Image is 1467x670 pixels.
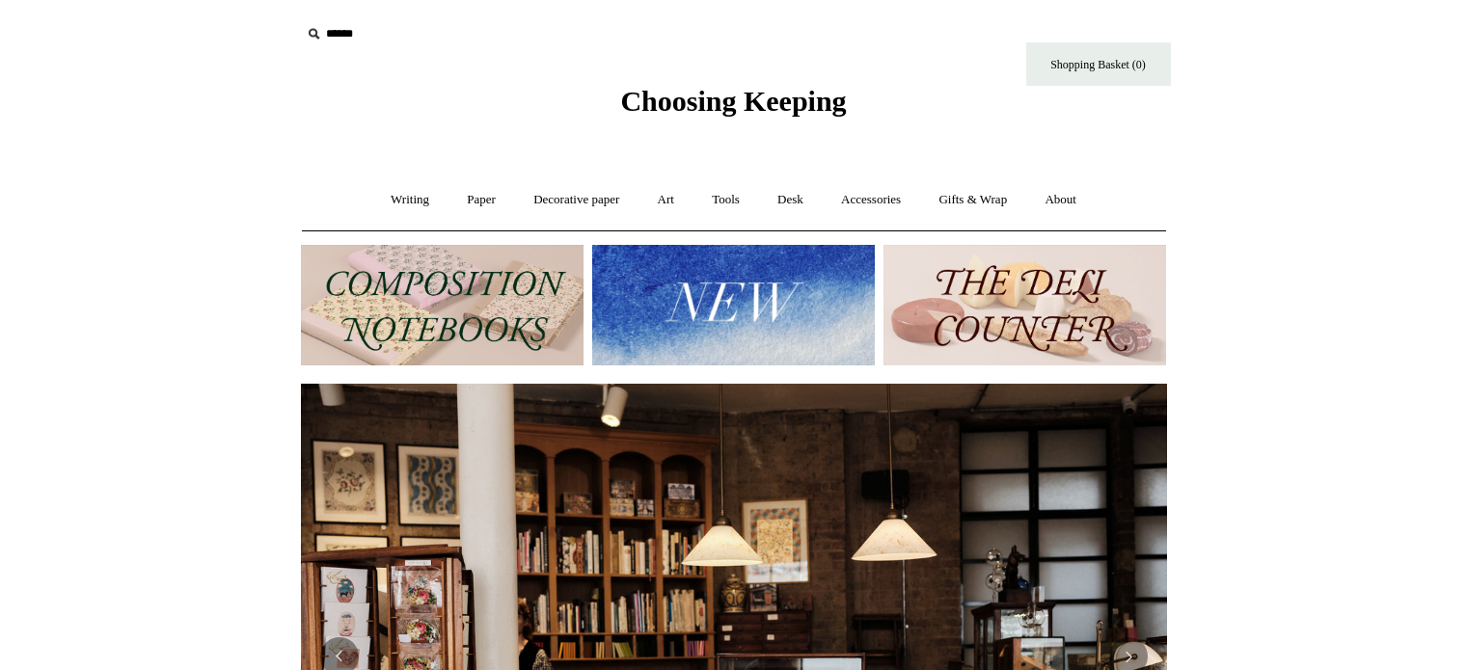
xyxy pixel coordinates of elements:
[1027,174,1094,226] a: About
[824,174,918,226] a: Accessories
[1026,42,1171,86] a: Shopping Basket (0)
[694,174,757,226] a: Tools
[449,174,513,226] a: Paper
[620,85,846,117] span: Choosing Keeping
[373,174,447,226] a: Writing
[760,174,821,226] a: Desk
[883,245,1166,365] img: The Deli Counter
[640,174,692,226] a: Art
[301,245,584,365] img: 202302 Composition ledgers.jpg__PID:69722ee6-fa44-49dd-a067-31375e5d54ec
[620,100,846,114] a: Choosing Keeping
[516,174,637,226] a: Decorative paper
[921,174,1024,226] a: Gifts & Wrap
[592,245,875,365] img: New.jpg__PID:f73bdf93-380a-4a35-bcfe-7823039498e1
